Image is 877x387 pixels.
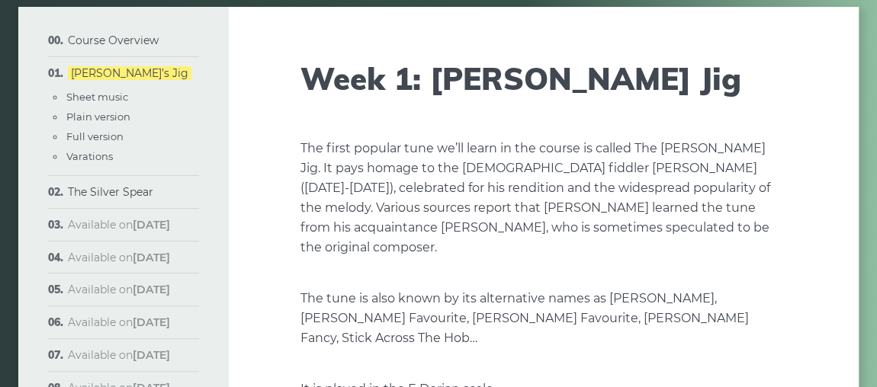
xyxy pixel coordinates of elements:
[66,110,130,123] a: Plain version
[68,218,170,232] span: Available on
[66,130,124,142] a: Full version
[68,185,153,199] a: The Silver Spear
[133,218,170,232] strong: [DATE]
[133,315,170,329] strong: [DATE]
[66,91,128,103] a: Sheet music
[300,139,787,257] p: The first popular tune we’ll learn in the course is called The [PERSON_NAME] Jig. It pays homage ...
[133,251,170,264] strong: [DATE]
[68,251,170,264] span: Available on
[300,289,787,348] p: The tune is also known by its alternative names as [PERSON_NAME], [PERSON_NAME] Favourite, [PERSO...
[133,283,170,296] strong: [DATE]
[66,150,113,162] a: Varations
[68,34,159,47] a: Course Overview
[68,66,191,80] a: [PERSON_NAME]’s Jig
[133,348,170,362] strong: [DATE]
[68,348,170,362] span: Available on
[68,315,170,329] span: Available on
[300,60,787,97] h1: Week 1: [PERSON_NAME] Jig
[68,283,170,296] span: Available on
